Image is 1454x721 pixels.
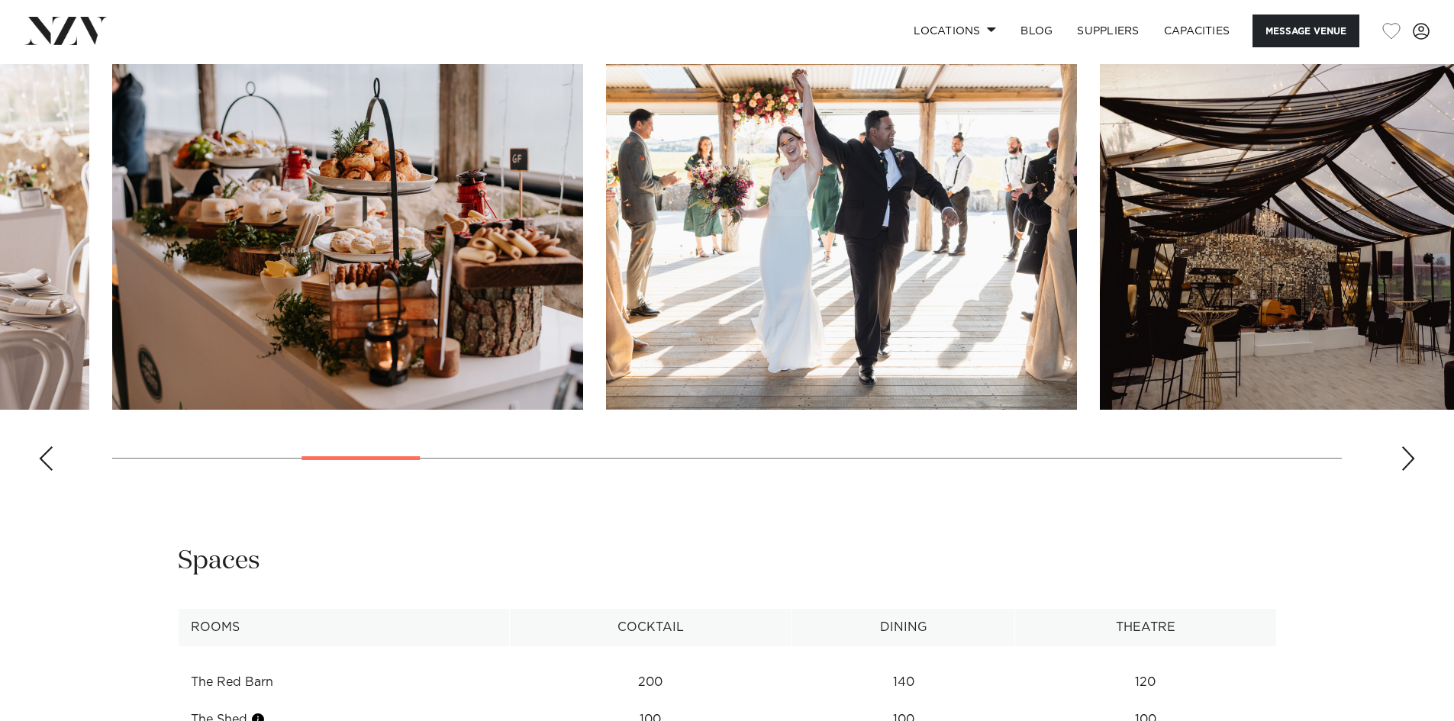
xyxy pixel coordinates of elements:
[509,664,791,701] td: 200
[1015,609,1276,646] th: Theatre
[1253,14,1359,47] button: Message Venue
[178,609,509,646] th: Rooms
[791,664,1015,701] td: 140
[1015,664,1276,701] td: 120
[178,664,509,701] td: The Red Barn
[606,64,1077,410] swiper-slide: 6 / 26
[509,609,791,646] th: Cocktail
[1065,14,1151,47] a: SUPPLIERS
[791,609,1015,646] th: Dining
[112,64,583,410] swiper-slide: 5 / 26
[24,17,108,44] img: nzv-logo.png
[1152,14,1243,47] a: Capacities
[901,14,1008,47] a: Locations
[178,544,260,578] h2: Spaces
[1008,14,1065,47] a: BLOG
